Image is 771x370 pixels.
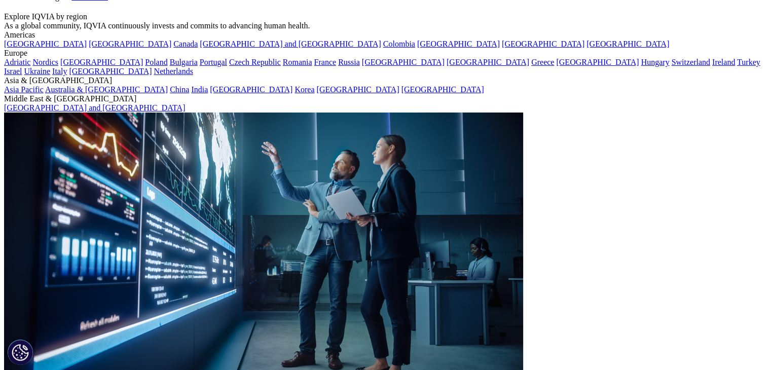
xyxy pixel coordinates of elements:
[4,30,767,40] div: Americas
[4,21,767,30] div: As a global community, IQVIA continuously invests and commits to advancing human health.
[45,85,168,94] a: Australia & [GEOGRAPHIC_DATA]
[383,40,415,48] a: Colombia
[4,85,44,94] a: Asia Pacific
[447,58,529,66] a: [GEOGRAPHIC_DATA]
[52,67,67,76] a: Italy
[4,94,767,103] div: Middle East & [GEOGRAPHIC_DATA]
[283,58,312,66] a: Romania
[170,58,198,66] a: Bulgaria
[401,85,484,94] a: [GEOGRAPHIC_DATA]
[556,58,639,66] a: [GEOGRAPHIC_DATA]
[502,40,584,48] a: [GEOGRAPHIC_DATA]
[69,67,152,76] a: [GEOGRAPHIC_DATA]
[8,340,33,365] button: Cookie Settings
[200,40,381,48] a: [GEOGRAPHIC_DATA] and [GEOGRAPHIC_DATA]
[316,85,399,94] a: [GEOGRAPHIC_DATA]
[4,40,87,48] a: [GEOGRAPHIC_DATA]
[338,58,360,66] a: Russia
[89,40,171,48] a: [GEOGRAPHIC_DATA]
[154,67,193,76] a: Netherlands
[170,85,189,94] a: China
[586,40,669,48] a: [GEOGRAPHIC_DATA]
[173,40,198,48] a: Canada
[210,85,292,94] a: [GEOGRAPHIC_DATA]
[24,67,51,76] a: Ukraine
[671,58,710,66] a: Switzerland
[641,58,669,66] a: Hungary
[737,58,760,66] a: Turkey
[417,40,500,48] a: [GEOGRAPHIC_DATA]
[145,58,167,66] a: Poland
[4,103,185,112] a: [GEOGRAPHIC_DATA] and [GEOGRAPHIC_DATA]
[712,58,735,66] a: Ireland
[4,76,767,85] div: Asia & [GEOGRAPHIC_DATA]
[32,58,58,66] a: Nordics
[4,12,767,21] div: Explore IQVIA by region
[200,58,227,66] a: Portugal
[4,49,767,58] div: Europe
[314,58,337,66] a: France
[295,85,314,94] a: Korea
[60,58,143,66] a: [GEOGRAPHIC_DATA]
[191,85,208,94] a: India
[4,67,22,76] a: Israel
[4,58,30,66] a: Adriatic
[362,58,445,66] a: [GEOGRAPHIC_DATA]
[229,58,281,66] a: Czech Republic
[531,58,554,66] a: Greece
